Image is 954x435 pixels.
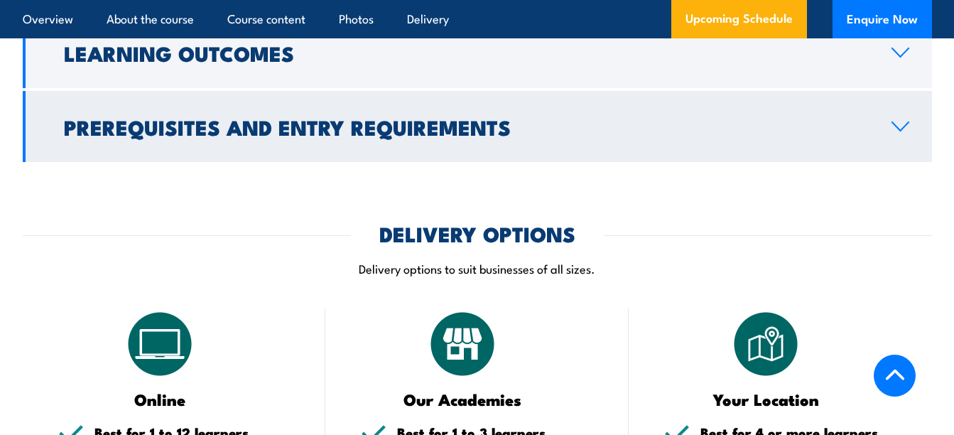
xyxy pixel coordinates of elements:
p: Delivery options to suit businesses of all sizes. [23,260,932,276]
h3: Our Academies [361,391,565,407]
h2: Prerequisites and Entry Requirements [64,117,869,136]
h3: Online [58,391,262,407]
h3: Your Location [664,391,868,407]
a: Learning Outcomes [23,17,932,88]
a: Prerequisites and Entry Requirements [23,91,932,162]
h2: DELIVERY OPTIONS [379,224,575,242]
h2: Learning Outcomes [64,43,869,62]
